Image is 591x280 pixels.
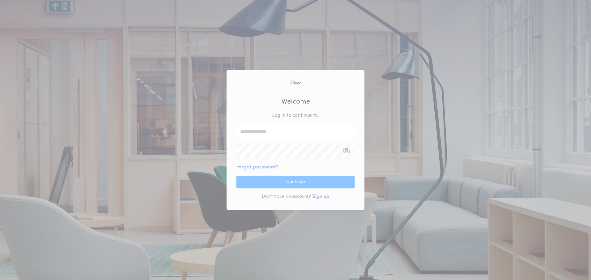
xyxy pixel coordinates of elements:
p: Don't have an account? [262,194,311,200]
button: Forgot password? [236,164,279,171]
p: Log in to continue to . [272,112,319,119]
img: logo [290,80,301,86]
button: Sign up [312,193,329,200]
button: Continue [236,176,355,188]
h2: Welcome [281,97,310,107]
